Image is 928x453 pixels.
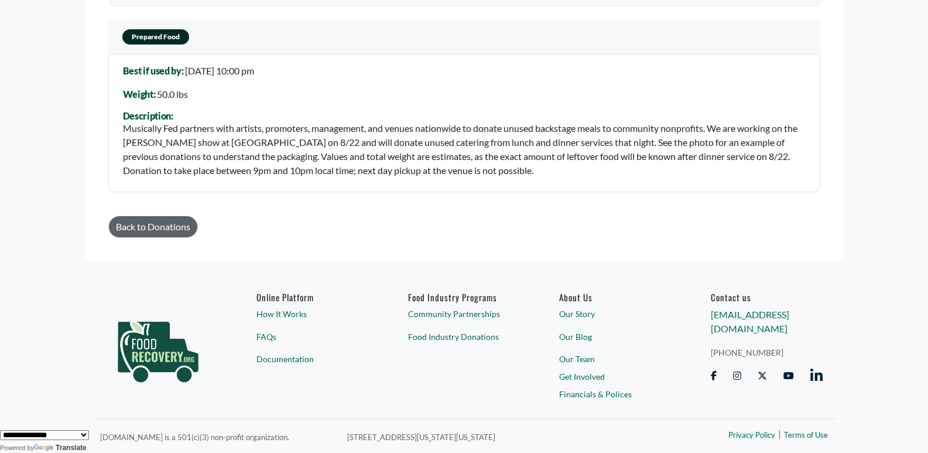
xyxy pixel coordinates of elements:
a: Documentation [256,353,368,365]
span: Musically Fed partners with artists, promoters, management, and venues nationwide to donate unuse... [123,122,797,176]
a: About Us [559,292,671,302]
a: Back to Donations [108,216,198,238]
a: Our Team [559,353,671,365]
div: Description: [123,111,806,121]
a: Financials & Polices [559,388,671,400]
img: food_recovery_green_logo-76242d7a27de7ed26b67be613a865d9c9037ba317089b267e0515145e5e51427.png [105,292,211,403]
a: [PHONE_NUMBER] [711,346,823,359]
span: Weight: [123,88,156,100]
a: How It Works [256,308,368,320]
span: | [778,427,781,441]
a: Prepared Food [108,20,820,54]
h6: Online Platform [256,292,368,302]
a: Translate [34,444,87,452]
a: Get Involved [559,370,671,383]
a: Community Partnerships [408,308,520,320]
a: [EMAIL_ADDRESS][DOMAIN_NAME] [711,309,789,334]
h6: Contact us [711,292,823,302]
span: 50.0 lbs [157,88,188,100]
a: FAQs [256,331,368,343]
a: Our Blog [559,331,671,343]
span: Best if used by: [123,65,184,76]
img: Google Translate [34,444,56,452]
span: [DATE] 10:00 pm [185,65,254,76]
span: Prepared Food [122,29,189,45]
a: Food Industry Donations [408,331,520,343]
h6: Food Industry Programs [408,292,520,302]
a: Our Story [559,308,671,320]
